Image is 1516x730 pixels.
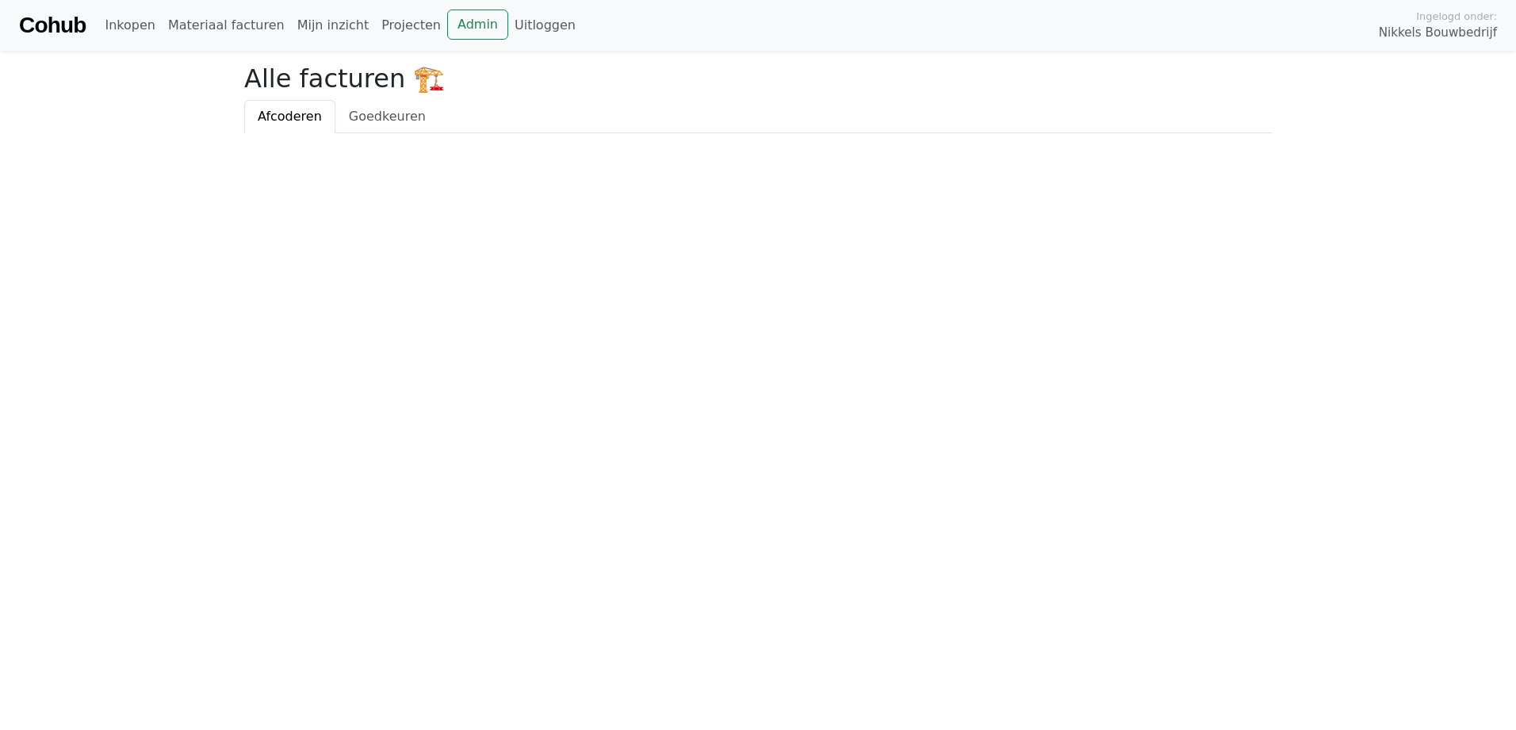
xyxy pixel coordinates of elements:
h2: Alle facturen 🏗️ [244,63,1272,94]
a: Cohub [19,6,86,44]
a: Admin [447,10,508,40]
a: Goedkeuren [335,100,439,133]
a: Afcoderen [244,100,335,133]
a: Mijn inzicht [291,10,376,41]
span: Ingelogd onder: [1416,9,1497,24]
a: Materiaal facturen [162,10,291,41]
span: Goedkeuren [349,109,426,124]
a: Inkopen [98,10,161,41]
a: Uitloggen [508,10,582,41]
a: Projecten [375,10,447,41]
span: Afcoderen [258,109,322,124]
span: Nikkels Bouwbedrijf [1379,24,1497,42]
